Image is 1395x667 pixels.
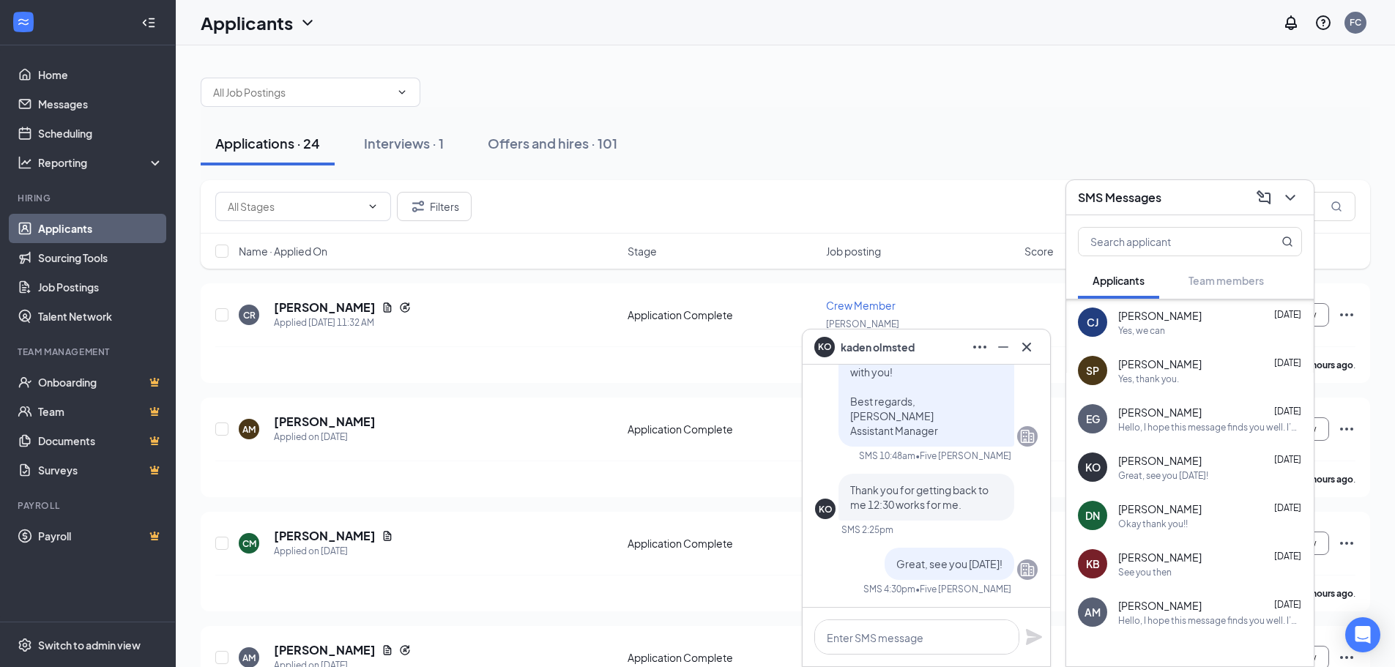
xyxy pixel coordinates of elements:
[1118,308,1202,323] span: [PERSON_NAME]
[16,15,31,29] svg: WorkstreamLogo
[1018,338,1035,356] svg: Cross
[274,414,376,430] h5: [PERSON_NAME]
[841,523,893,536] div: SMS 2:25pm
[38,155,164,170] div: Reporting
[968,335,992,359] button: Ellipses
[628,536,817,551] div: Application Complete
[1279,186,1302,209] button: ChevronDown
[215,134,320,152] div: Applications · 24
[274,528,376,544] h5: [PERSON_NAME]
[1338,534,1355,552] svg: Ellipses
[1274,454,1301,465] span: [DATE]
[274,316,411,330] div: Applied [DATE] 11:32 AM
[38,302,163,331] a: Talent Network
[228,198,361,215] input: All Stages
[1331,201,1342,212] svg: MagnifyingGlass
[1255,189,1273,206] svg: ComposeMessage
[1019,561,1036,578] svg: Company
[1350,16,1361,29] div: FC
[1093,274,1145,287] span: Applicants
[863,583,915,595] div: SMS 4:30pm
[1118,324,1165,337] div: Yes, we can
[826,299,896,312] span: Crew Member
[1118,550,1202,564] span: [PERSON_NAME]
[1300,474,1353,485] b: 18 hours ago
[274,430,376,444] div: Applied on [DATE]
[38,60,163,89] a: Home
[1338,649,1355,666] svg: Ellipses
[1118,598,1202,613] span: [PERSON_NAME]
[859,450,915,462] div: SMS 10:48am
[242,652,256,664] div: AM
[1300,588,1353,599] b: 18 hours ago
[1118,357,1202,371] span: [PERSON_NAME]
[1024,244,1054,258] span: Score
[18,192,160,204] div: Hiring
[239,244,327,258] span: Name · Applied On
[1086,556,1100,571] div: KB
[1274,309,1301,320] span: [DATE]
[243,309,256,321] div: CR
[915,450,1011,462] span: • Five [PERSON_NAME]
[18,499,160,512] div: Payroll
[488,134,617,152] div: Offers and hires · 101
[399,644,411,656] svg: Reapply
[201,10,293,35] h1: Applicants
[628,308,817,322] div: Application Complete
[382,644,393,656] svg: Document
[299,14,316,31] svg: ChevronDown
[819,503,833,515] div: KO
[242,423,256,436] div: AM
[628,244,657,258] span: Stage
[38,119,163,148] a: Scheduling
[1274,599,1301,610] span: [DATE]
[1086,411,1100,426] div: EG
[18,155,32,170] svg: Analysis
[628,650,817,665] div: Application Complete
[915,583,1011,595] span: • Five [PERSON_NAME]
[1085,605,1101,619] div: AM
[274,544,393,559] div: Applied on [DATE]
[242,537,256,550] div: CM
[994,338,1012,356] svg: Minimize
[1118,469,1208,482] div: Great, see you [DATE]!
[382,302,393,313] svg: Document
[396,86,408,98] svg: ChevronDown
[1345,617,1380,652] div: Open Intercom Messenger
[38,368,163,397] a: OnboardingCrown
[1086,363,1099,378] div: SP
[826,244,881,258] span: Job posting
[826,318,899,329] span: [PERSON_NAME]
[841,339,915,355] span: kaden olmsted
[409,198,427,215] svg: Filter
[1118,614,1302,627] div: Hello, I hope this message finds you well. I’m reaching out to invite you for an interview for th...
[1019,428,1036,445] svg: Company
[38,214,163,243] a: Applicants
[38,243,163,272] a: Sourcing Tools
[18,346,160,358] div: Team Management
[1274,357,1301,368] span: [DATE]
[38,638,141,652] div: Switch to admin view
[397,192,472,221] button: Filter Filters
[1118,502,1202,516] span: [PERSON_NAME]
[274,299,376,316] h5: [PERSON_NAME]
[1305,359,1353,370] b: 2 hours ago
[1252,186,1276,209] button: ComposeMessage
[38,426,163,455] a: DocumentsCrown
[992,335,1015,359] button: Minimize
[38,272,163,302] a: Job Postings
[18,638,32,652] svg: Settings
[1281,236,1293,247] svg: MagnifyingGlass
[1274,502,1301,513] span: [DATE]
[896,557,1002,570] span: Great, see you [DATE]!
[213,84,390,100] input: All Job Postings
[364,134,444,152] div: Interviews · 1
[1087,315,1098,329] div: CJ
[38,89,163,119] a: Messages
[399,302,411,313] svg: Reapply
[1188,274,1264,287] span: Team members
[1118,373,1179,385] div: Yes, thank you.
[1085,460,1101,474] div: KO
[1078,190,1161,206] h3: SMS Messages
[1085,508,1100,523] div: DN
